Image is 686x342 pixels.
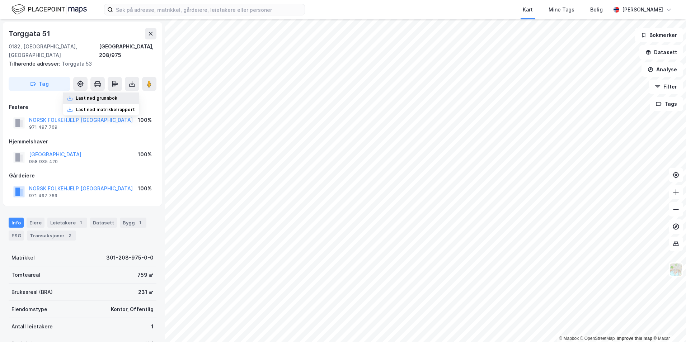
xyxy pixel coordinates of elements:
[639,45,683,60] button: Datasett
[76,107,135,113] div: Last ned matrikkelrapport
[29,159,58,165] div: 958 935 420
[9,28,52,39] div: Torggata 51
[11,322,53,331] div: Antall leietakere
[138,184,152,193] div: 100%
[523,5,533,14] div: Kart
[9,103,156,111] div: Festere
[77,219,84,226] div: 1
[29,124,57,130] div: 971 497 769
[76,95,117,101] div: Last ned grunnbok
[650,308,686,342] div: Kontrollprogram for chat
[559,336,579,341] a: Mapbox
[549,5,574,14] div: Mine Tags
[642,62,683,77] button: Analyse
[9,231,24,241] div: ESG
[27,218,44,228] div: Eiere
[138,116,152,124] div: 100%
[590,5,603,14] div: Bolig
[650,97,683,111] button: Tags
[138,288,154,296] div: 231 ㎡
[137,271,154,279] div: 759 ㎡
[650,308,686,342] iframe: Chat Widget
[90,218,117,228] div: Datasett
[111,305,154,314] div: Kontor, Offentlig
[11,305,47,314] div: Eiendomstype
[9,218,24,228] div: Info
[11,253,35,262] div: Matrikkel
[9,61,62,67] span: Tilhørende adresser:
[9,42,99,60] div: 0182, [GEOGRAPHIC_DATA], [GEOGRAPHIC_DATA]
[138,150,152,159] div: 100%
[47,218,87,228] div: Leietakere
[11,271,40,279] div: Tomteareal
[580,336,615,341] a: OpenStreetMap
[99,42,156,60] div: [GEOGRAPHIC_DATA], 208/975
[29,193,57,199] div: 971 497 769
[11,288,53,296] div: Bruksareal (BRA)
[151,322,154,331] div: 1
[9,77,70,91] button: Tag
[11,3,87,16] img: logo.f888ab2527a4732fd821a326f86c7f29.svg
[622,5,663,14] div: [PERSON_NAME]
[136,219,144,226] div: 1
[669,263,683,276] img: Z
[106,253,154,262] div: 301-208-975-0-0
[113,4,305,15] input: Søk på adresse, matrikkel, gårdeiere, leietakere eller personer
[120,218,146,228] div: Bygg
[9,137,156,146] div: Hjemmelshaver
[9,60,151,68] div: Torggata 53
[635,28,683,42] button: Bokmerker
[617,336,652,341] a: Improve this map
[66,232,73,239] div: 2
[27,231,76,241] div: Transaksjoner
[649,80,683,94] button: Filter
[9,171,156,180] div: Gårdeiere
